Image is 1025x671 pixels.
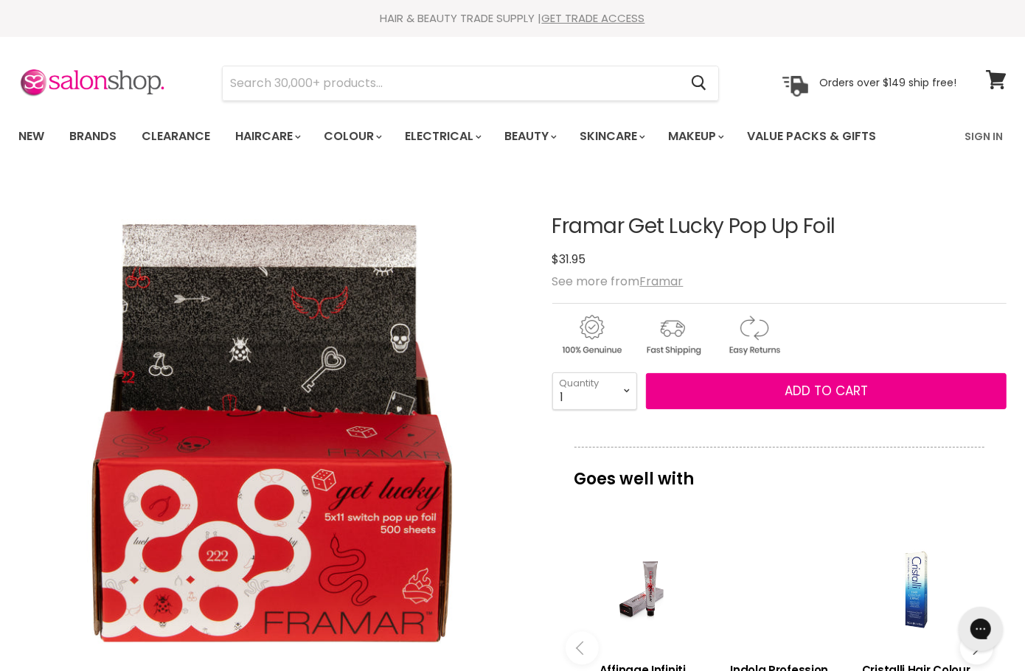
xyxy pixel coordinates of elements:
[222,66,719,101] form: Product
[633,313,712,358] img: shipping.gif
[819,76,956,89] p: Orders over $149 ship free!
[552,251,586,268] span: $31.95
[569,121,654,152] a: Skincare
[552,372,637,409] select: Quantity
[223,66,679,100] input: Search
[493,121,566,152] a: Beauty
[574,447,984,496] p: Goes well with
[657,121,733,152] a: Makeup
[131,121,221,152] a: Clearance
[542,10,645,26] a: GET TRADE ACCESS
[313,121,391,152] a: Colour
[552,313,630,358] img: genuine.gif
[58,121,128,152] a: Brands
[224,121,310,152] a: Haircare
[736,121,887,152] a: Value Packs & Gifts
[715,313,793,358] img: returns.gif
[394,121,490,152] a: Electrical
[7,121,55,152] a: New
[785,382,868,400] span: Add to cart
[552,273,684,290] span: See more from
[956,121,1012,152] a: Sign In
[552,215,1007,238] h1: Framar Get Lucky Pop Up Foil
[640,273,684,290] a: Framar
[7,115,922,158] ul: Main menu
[679,66,718,100] button: Search
[646,373,1007,410] button: Add to cart
[951,602,1010,656] iframe: Gorgias live chat messenger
